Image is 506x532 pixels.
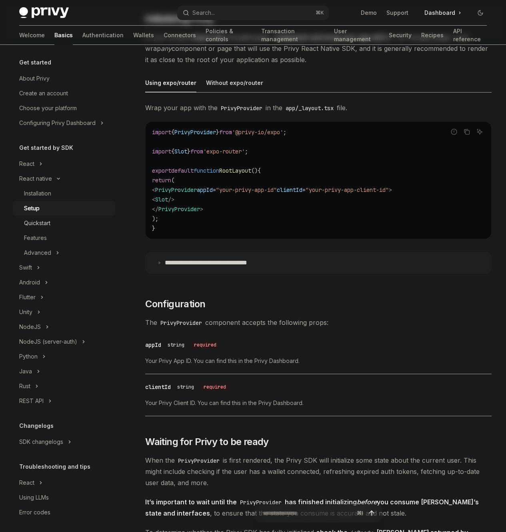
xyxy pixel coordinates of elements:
[366,508,377,519] button: Send message
[82,26,124,45] a: Authentication
[261,26,325,45] a: Transaction management
[24,218,50,228] div: Quickstart
[306,186,389,193] span: "your-privy-app-client-id"
[152,186,155,193] span: <
[19,437,63,447] div: SDK changelogs
[277,186,302,193] span: clientId
[19,493,49,502] div: Using LLMs
[19,337,77,347] div: NodeJS (server-auth)
[13,275,115,290] button: Toggle Android section
[152,167,171,174] span: export
[13,364,115,379] button: Toggle Java section
[237,498,285,507] code: PrivyProvider
[218,104,266,113] code: PrivyProvider
[164,26,196,45] a: Connectors
[145,32,492,65] span: In your project, . The must wrap component or page that will use the Privy React Native SDK, and ...
[24,233,47,243] div: Features
[145,455,492,488] span: When the is first rendered, the Privy SDK will initialize some state about the current user. This...
[200,383,229,391] div: required
[13,290,115,304] button: Toggle Flutter section
[13,260,115,275] button: Toggle Swift section
[192,8,215,18] div: Search...
[474,127,485,137] button: Ask AI
[302,186,306,193] span: =
[206,26,252,45] a: Policies & controls
[13,171,115,186] button: Toggle React native section
[54,26,73,45] a: Basics
[19,159,34,169] div: React
[19,174,52,183] div: React native
[19,367,32,376] div: Java
[155,186,197,193] span: PrivyProvider
[19,118,96,128] div: Configuring Privy Dashboard
[19,263,32,272] div: Swift
[145,398,492,408] span: Your Privy Client ID. You can find this in the Privy Dashboard.
[158,206,200,213] span: PrivyProvider
[13,246,115,260] button: Toggle Advanced section
[145,102,492,113] span: Wrap your app with the in the file.
[19,278,40,287] div: Android
[232,129,283,136] span: '@privy-io/expo'
[19,478,34,488] div: React
[24,189,51,198] div: Installation
[161,44,172,52] em: any
[19,74,50,83] div: About Privy
[19,26,45,45] a: Welcome
[171,129,174,136] span: {
[334,26,379,45] a: User management
[263,504,354,522] input: Ask a question...
[133,26,154,45] a: Wallets
[13,394,115,408] button: Toggle REST API section
[194,167,219,174] span: function
[424,9,455,17] span: Dashboard
[24,204,40,213] div: Setup
[251,167,258,174] span: ()
[19,7,69,18] img: dark logo
[174,129,216,136] span: PrivyProvider
[145,498,479,517] strong: It’s important to wait until the has finished initializing you consume [PERSON_NAME]’s state and ...
[152,148,171,155] span: import
[219,129,232,136] span: from
[19,462,90,472] h5: Troubleshooting and tips
[19,58,51,67] h5: Get started
[13,490,115,505] a: Using LLMs
[245,148,248,155] span: ;
[171,148,174,155] span: {
[203,148,245,155] span: 'expo-router'
[13,476,115,490] button: Toggle React section
[187,148,190,155] span: }
[19,396,44,406] div: REST API
[13,71,115,86] a: About Privy
[453,26,487,45] a: API reference
[462,127,472,137] button: Copy the contents from the code block
[19,143,73,153] h5: Get started by SDK
[145,496,492,519] span: , to ensure that the state you consume is accurate and not stale.
[13,186,115,201] a: Installation
[191,341,220,349] div: required
[152,225,155,232] span: }
[168,196,174,203] span: />
[19,292,36,302] div: Flutter
[19,322,41,332] div: NodeJS
[152,215,158,222] span: );
[24,248,51,258] div: Advanced
[145,435,269,448] span: Waiting for Privy to be ready
[283,129,286,136] span: ;
[474,6,487,19] button: Toggle dark mode
[13,305,115,319] button: Toggle Unity section
[152,206,158,213] span: </
[19,381,30,391] div: Rust
[145,356,492,366] span: Your Privy App ID. You can find this in the Privy Dashboard.
[19,508,50,517] div: Error codes
[13,335,115,349] button: Toggle NodeJS (server-auth) section
[152,129,171,136] span: import
[155,196,168,203] span: Slot
[19,89,68,98] div: Create an account
[171,177,174,184] span: (
[19,421,54,431] h5: Changelogs
[13,157,115,171] button: Toggle React section
[157,318,205,327] code: PrivyProvider
[389,186,392,193] span: >
[13,101,115,115] a: Choose your platform
[177,384,194,390] span: string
